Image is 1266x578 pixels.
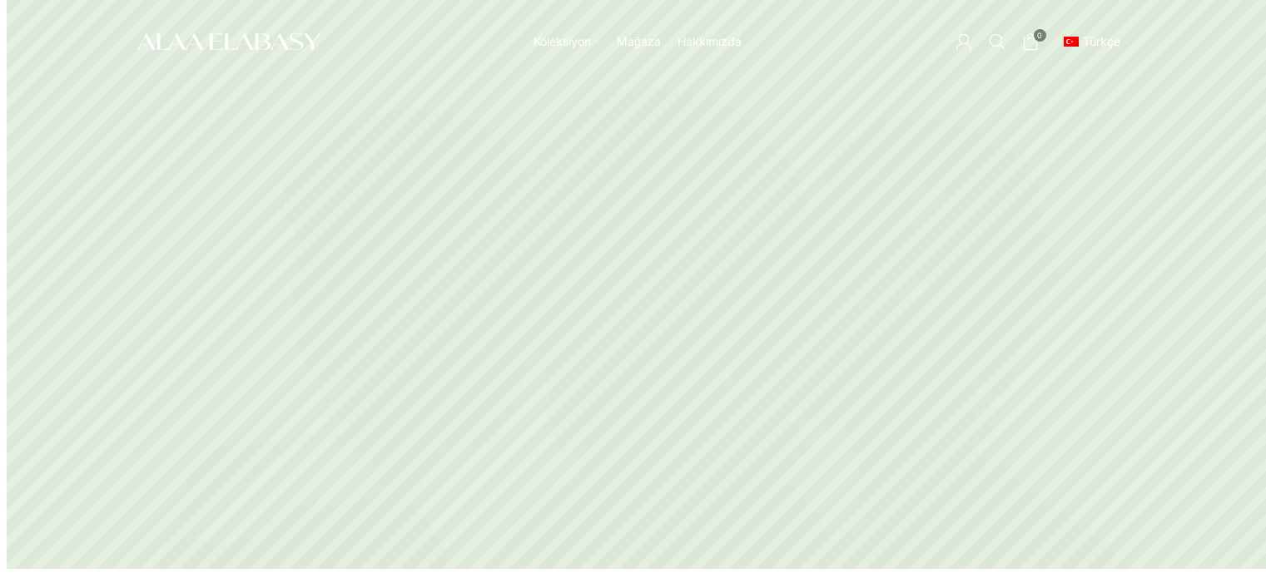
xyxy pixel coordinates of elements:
span: Türkçe [1083,34,1120,48]
a: 0 [1014,25,1047,58]
span: Mağaza [617,34,661,50]
img: Türkçe [1064,37,1079,47]
a: Hakkımızda [678,25,742,58]
a: Koleksiyon [534,25,600,58]
a: Arama [981,25,1014,58]
a: Mağaza [617,25,661,58]
div: Ana yönlendirici [329,25,947,58]
div: İkincil navigasyon [1051,25,1138,58]
a: tr_TRTürkçe [1060,25,1129,58]
a: Site logo [137,33,320,47]
span: 0 [1034,29,1046,42]
span: Hakkımızda [678,34,742,50]
span: Koleksiyon [534,34,591,50]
